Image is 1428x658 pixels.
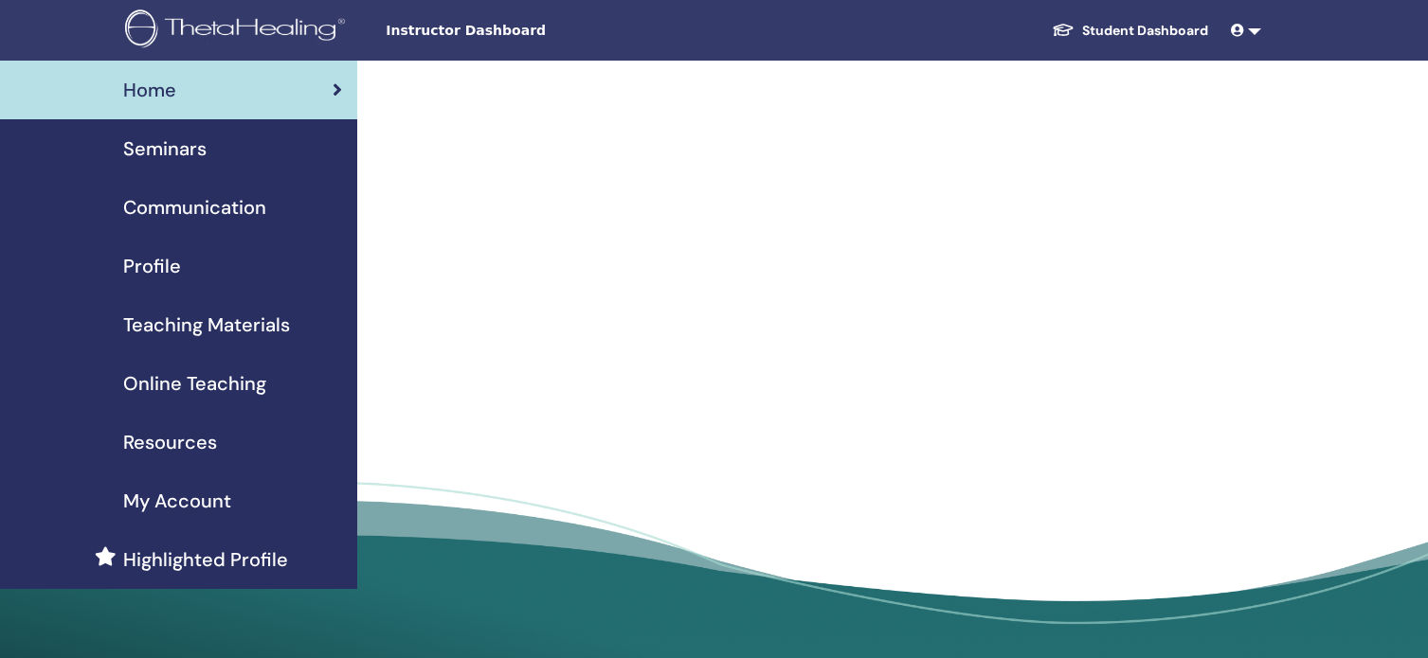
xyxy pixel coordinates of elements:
span: Profile [123,252,181,280]
span: My Account [123,487,231,515]
span: Resources [123,428,217,456]
span: Instructor Dashboard [386,21,670,41]
span: Home [123,76,176,104]
span: Teaching Materials [123,311,290,339]
img: logo.png [125,9,352,52]
span: Seminars [123,134,207,163]
img: graduation-cap-white.svg [1052,22,1075,38]
span: Communication [123,193,266,222]
span: Online Teaching [123,369,266,398]
a: Student Dashboard [1037,13,1223,48]
span: Highlighted Profile [123,545,288,574]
